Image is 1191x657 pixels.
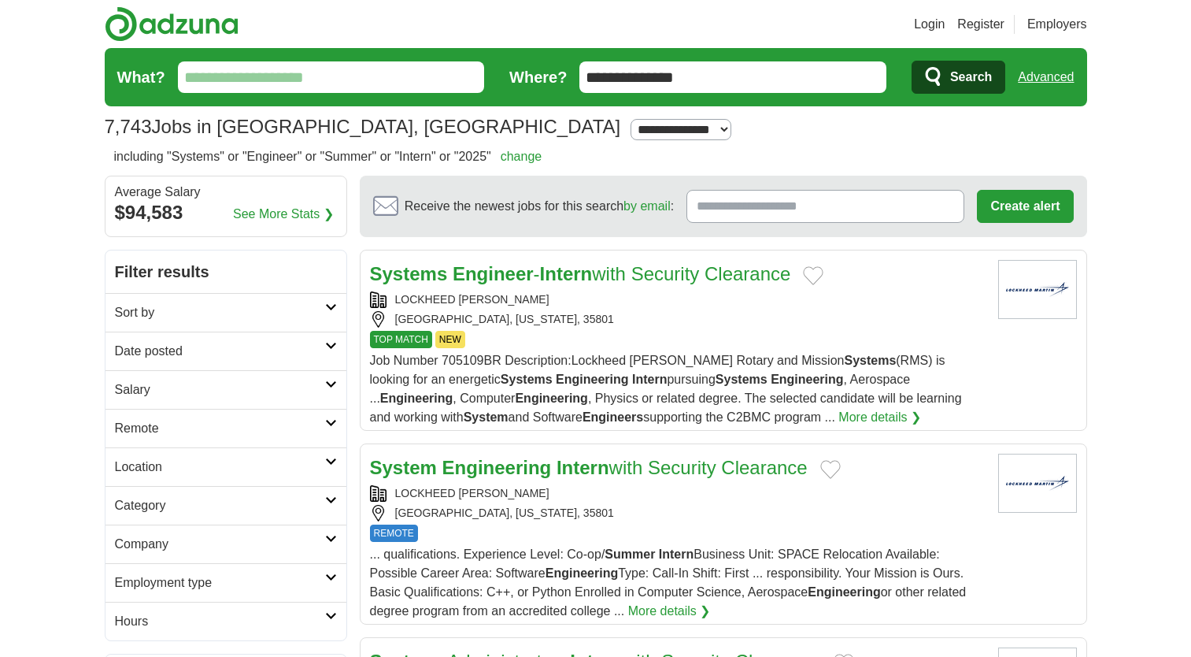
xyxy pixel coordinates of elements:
[105,525,346,563] a: Company
[844,354,896,367] strong: Systems
[370,311,986,328] div: [GEOGRAPHIC_DATA], [US_STATE], 35801
[105,293,346,332] a: Sort by
[105,563,346,602] a: Employment type
[628,602,711,621] a: More details ❯
[370,331,432,348] span: TOP MATCH
[115,573,325,592] h2: Employment type
[501,150,542,163] a: change
[509,65,567,89] label: Where?
[464,410,509,424] strong: System
[605,547,655,561] strong: Summer
[771,373,843,386] strong: Engineering
[370,354,962,424] span: Job Number 705109BR Description:Lockheed [PERSON_NAME] Rotary and Mission (RMS) is looking for an...
[105,116,621,137] h1: Jobs in [GEOGRAPHIC_DATA], [GEOGRAPHIC_DATA]
[453,263,534,284] strong: Engineer
[501,373,553,386] strong: Systems
[105,251,346,293] h2: Filter results
[105,447,346,486] a: Location
[370,263,791,284] a: Systems Engineer-Internwith Security Clearance
[115,496,325,515] h2: Category
[115,342,325,361] h2: Date posted
[1027,15,1087,34] a: Employers
[659,547,694,561] strong: Intern
[370,263,448,284] strong: Systems
[820,460,841,479] button: Add to favorite jobs
[395,487,549,499] a: LOCKHEED [PERSON_NAME]
[435,331,465,348] span: NEW
[1018,61,1074,93] a: Advanced
[105,602,346,640] a: Hours
[117,65,165,89] label: What?
[114,147,542,166] h2: including "Systems" or "Engineer" or "Summer" or "Intern" or "2025"
[583,410,643,424] strong: Engineers
[105,6,239,42] img: Adzuna logo
[370,457,808,478] a: System Engineering Internwith Security Clearance
[546,566,618,580] strong: Engineering
[370,505,986,522] div: [GEOGRAPHIC_DATA], [US_STATE], 35801
[803,266,823,285] button: Add to favorite jobs
[115,303,325,322] h2: Sort by
[623,199,671,213] a: by email
[632,373,667,386] strong: Intern
[105,409,346,447] a: Remote
[998,454,1077,513] img: Lockheed Martin logo
[115,612,325,631] h2: Hours
[405,197,674,216] span: Receive the newest jobs for this search :
[115,419,325,438] h2: Remote
[115,380,325,399] h2: Salary
[914,15,945,34] a: Login
[556,373,628,386] strong: Engineering
[395,293,549,306] a: LOCKHEED [PERSON_NAME]
[115,535,325,554] h2: Company
[442,457,552,478] strong: Engineering
[380,392,453,405] strong: Engineering
[105,332,346,370] a: Date posted
[105,370,346,409] a: Salary
[950,61,992,93] span: Search
[370,457,437,478] strong: System
[716,373,767,386] strong: Systems
[233,205,334,224] a: See More Stats ❯
[838,408,921,427] a: More details ❯
[998,260,1077,319] img: Lockheed Martin logo
[115,199,337,227] div: $94,583
[370,525,418,542] span: REMOTE
[115,458,325,477] h2: Location
[957,15,1004,34] a: Register
[977,190,1073,223] button: Create alert
[370,547,967,618] span: ... qualifications. Experience Level: Co-op/ Business Unit: SPACE Relocation Available: Possible ...
[557,457,609,478] strong: Intern
[105,486,346,525] a: Category
[105,113,152,141] span: 7,743
[515,392,587,405] strong: Engineering
[115,186,337,199] div: Average Salary
[912,61,1005,94] button: Search
[808,585,880,599] strong: Engineering
[540,263,593,284] strong: Intern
